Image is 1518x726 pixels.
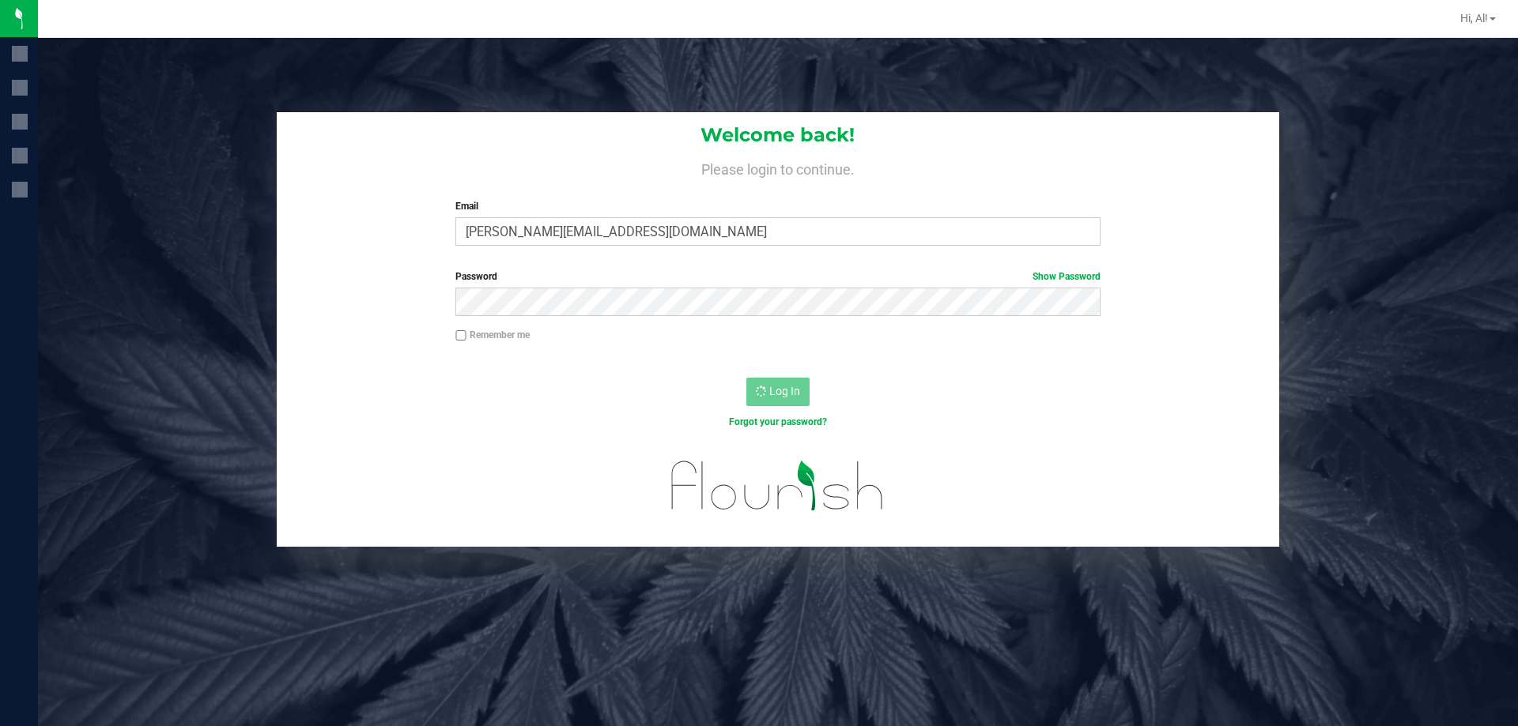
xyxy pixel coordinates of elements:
[455,330,466,341] input: Remember me
[455,328,530,342] label: Remember me
[769,385,800,397] span: Log In
[277,158,1279,177] h4: Please login to continue.
[729,416,827,427] a: Forgot your password?
[455,199,1100,213] label: Email
[746,378,810,406] button: Log In
[1460,12,1488,24] span: Hi, Al!
[455,271,497,282] span: Password
[652,446,903,526] img: flourish_logo.svg
[1033,271,1101,282] a: Show Password
[277,125,1279,145] h1: Welcome back!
